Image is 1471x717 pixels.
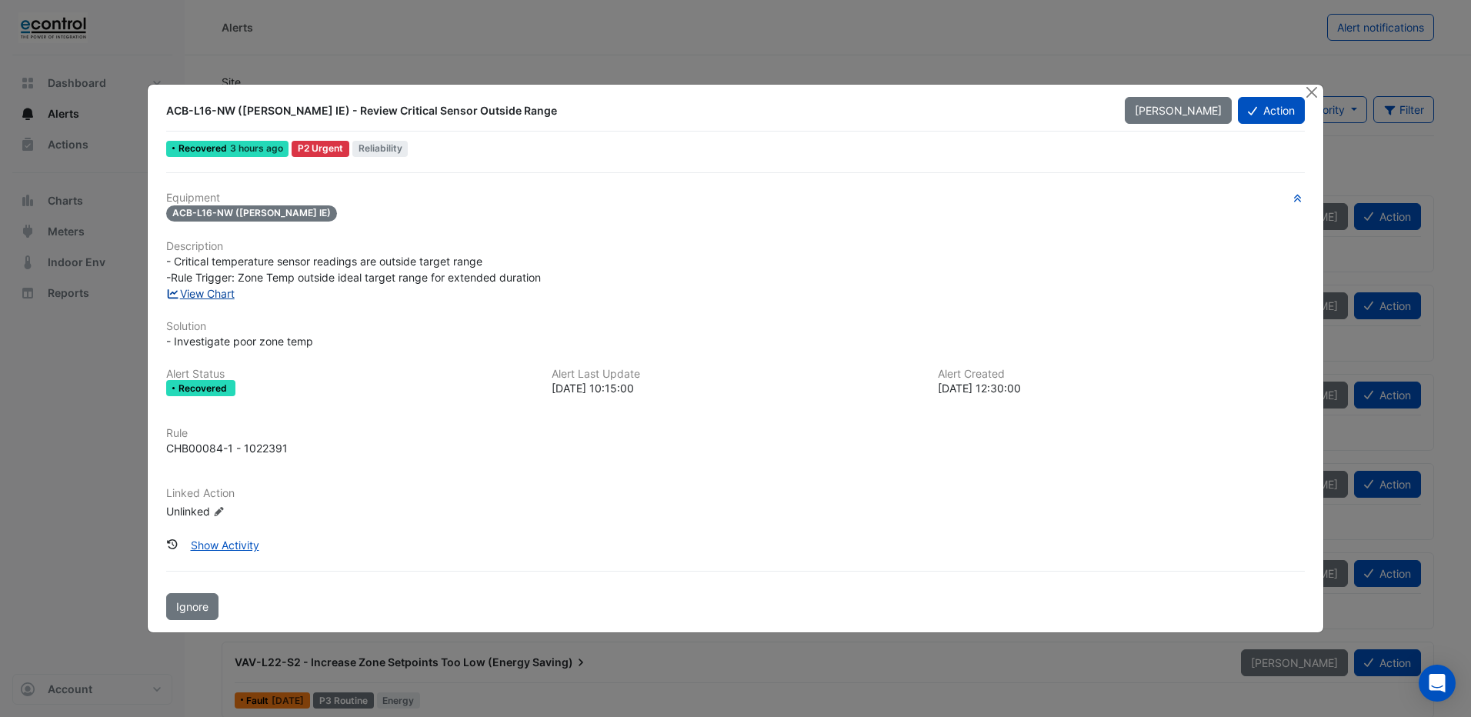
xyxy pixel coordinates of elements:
[176,600,208,613] span: Ignore
[166,287,235,300] a: View Chart
[166,103,1106,118] div: ACB-L16-NW ([PERSON_NAME] IE) - Review Critical Sensor Outside Range
[292,141,349,157] div: P2 Urgent
[166,440,288,456] div: CHB00084-1 - 1022391
[1238,97,1305,124] button: Action
[552,368,919,381] h6: Alert Last Update
[1125,97,1232,124] button: [PERSON_NAME]
[166,192,1305,205] h6: Equipment
[166,368,533,381] h6: Alert Status
[166,503,351,519] div: Unlinked
[166,240,1305,253] h6: Description
[1304,85,1320,101] button: Close
[213,506,225,518] fa-icon: Edit Linked Action
[938,380,1305,396] div: [DATE] 12:30:00
[181,532,269,559] button: Show Activity
[352,141,409,157] span: Reliability
[166,335,313,348] span: - Investigate poor zone temp
[166,320,1305,333] h6: Solution
[230,142,283,154] span: Tue 07-Oct-2025 10:15 AEDT
[178,144,230,153] span: Recovered
[166,487,1305,500] h6: Linked Action
[178,384,230,393] span: Recovered
[938,368,1305,381] h6: Alert Created
[1135,104,1222,117] span: [PERSON_NAME]
[166,205,337,222] span: ACB-L16-NW ([PERSON_NAME] IE)
[1419,665,1456,702] div: Open Intercom Messenger
[166,427,1305,440] h6: Rule
[166,255,541,284] span: - Critical temperature sensor readings are outside target range -Rule Trigger: Zone Temp outside ...
[552,380,919,396] div: [DATE] 10:15:00
[166,593,218,620] button: Ignore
